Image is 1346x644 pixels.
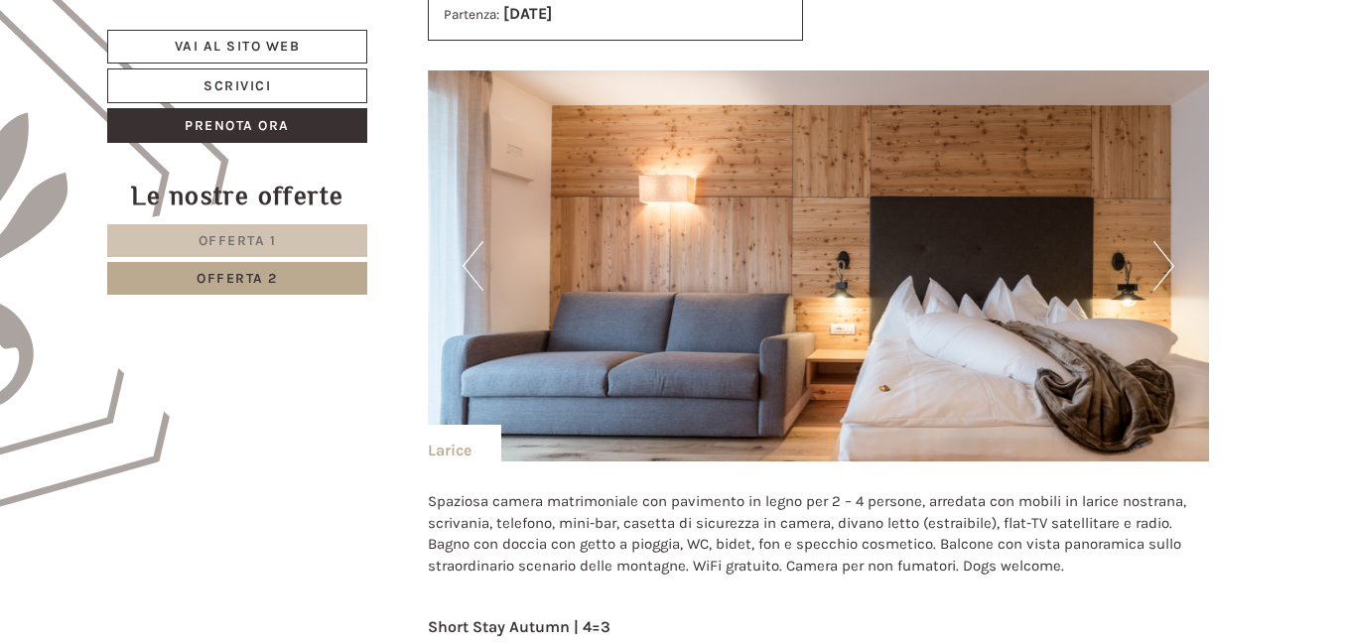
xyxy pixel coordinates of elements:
small: 21:07 [30,96,312,110]
a: Vai al sito web [107,30,367,64]
span: Offerta 1 [199,232,277,249]
span: Offerta 2 [197,270,278,287]
button: Next [1153,241,1174,291]
img: image [428,70,1210,461]
div: Short Stay Autumn | 4=3 [428,616,1210,639]
a: Prenota ora [107,108,367,143]
div: Le nostre offerte [107,178,367,214]
div: Hotel B&B Feldmessner [30,58,312,73]
small: Partenza: [444,7,499,22]
button: Previous [463,241,483,291]
p: Spaziosa camera matrimoniale con pavimento in legno per 2 – 4 persone, arredata con mobili in lar... [428,491,1210,577]
b: [DATE] [503,4,552,23]
div: Buon giorno, come possiamo aiutarla? [15,54,322,114]
button: Invia [677,523,781,558]
div: mercoledì [336,15,444,49]
div: Larice [428,425,501,462]
a: Scrivici [107,68,367,103]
